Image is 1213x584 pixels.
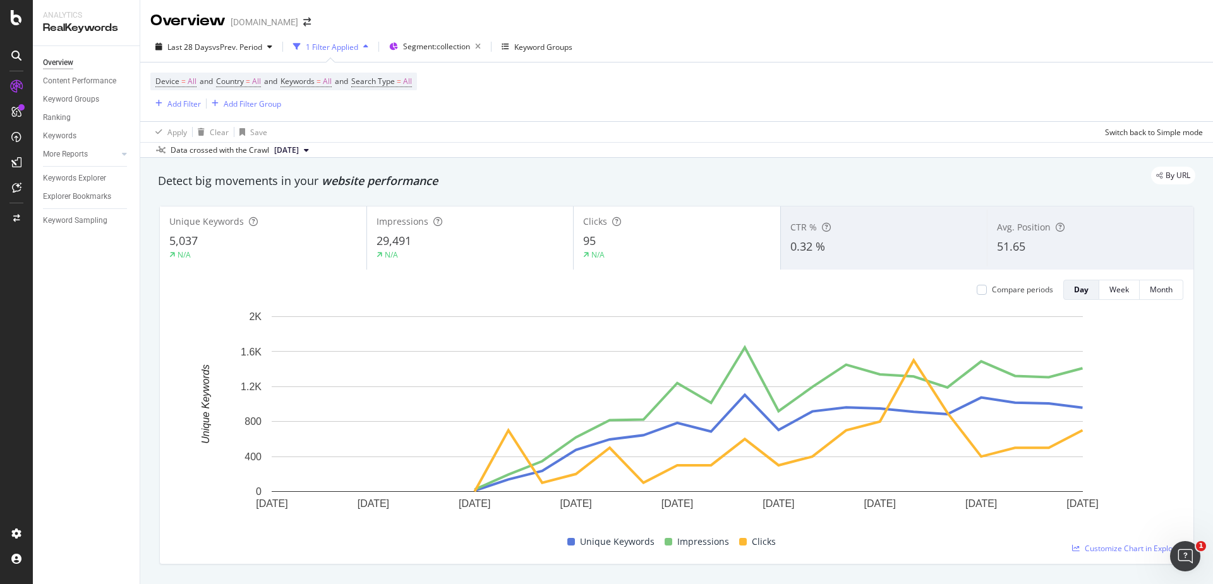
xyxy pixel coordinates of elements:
div: Week [1109,284,1129,295]
text: [DATE] [763,498,794,509]
a: Keywords Explorer [43,172,131,185]
span: Clicks [752,534,776,549]
span: CTR % [790,221,817,233]
div: N/A [591,249,605,260]
span: Impressions [677,534,729,549]
text: Unique Keywords [200,364,211,443]
div: Keywords [43,129,76,143]
div: More Reports [43,148,88,161]
span: Segment: collection [403,41,470,52]
div: Keyword Groups [514,42,572,52]
span: vs Prev. Period [212,42,262,52]
button: Switch back to Simple mode [1100,122,1203,142]
text: 2K [249,311,262,322]
div: Clear [210,127,229,138]
div: Keywords Explorer [43,172,106,185]
span: Unique Keywords [580,534,655,549]
div: N/A [385,249,398,260]
text: 1.2K [241,381,262,392]
text: 400 [244,451,262,462]
iframe: Intercom live chat [1170,541,1200,571]
div: Keyword Groups [43,93,99,106]
span: Unique Keywords [169,215,244,227]
div: Ranking [43,111,71,124]
text: [DATE] [256,498,287,509]
span: 5,037 [169,233,198,248]
span: All [188,73,196,90]
span: Clicks [583,215,607,227]
span: 29,491 [377,233,411,248]
div: Add Filter Group [224,98,281,109]
a: Keywords [43,129,131,143]
span: Search Type [351,76,395,86]
a: More Reports [43,148,118,161]
a: Keyword Groups [43,93,131,106]
span: Country [216,76,244,86]
span: Last 28 Days [167,42,212,52]
text: [DATE] [661,498,693,509]
button: Save [234,122,267,142]
text: 0 [256,486,262,497]
div: Overview [43,56,73,69]
div: Content Performance [43,74,116,88]
button: Apply [150,122,187,142]
text: [DATE] [459,498,490,509]
span: and [264,76,277,86]
button: Segment:collection [384,37,486,57]
span: 2025 Aug. 8th [274,145,299,156]
span: Customize Chart in Explorer [1085,543,1183,554]
div: Add Filter [167,98,201,109]
a: Content Performance [43,74,131,88]
button: Month [1140,280,1183,300]
div: Save [250,127,267,138]
svg: A chart. [170,310,1184,530]
text: [DATE] [965,498,997,509]
span: = [397,76,401,86]
div: 1 Filter Applied [306,42,358,52]
button: Keyword Groups [497,37,577,57]
span: and [200,76,213,86]
div: Data crossed with the Crawl [171,145,269,156]
span: All [252,73,261,90]
span: 51.65 [997,239,1025,254]
div: Overview [150,10,226,32]
div: N/A [178,249,191,260]
button: Week [1099,280,1140,300]
text: 800 [244,416,262,427]
button: Last 28 DaysvsPrev. Period [150,37,277,57]
button: Add Filter Group [207,96,281,111]
span: and [335,76,348,86]
a: Explorer Bookmarks [43,190,131,203]
text: [DATE] [358,498,389,509]
span: = [317,76,321,86]
span: Device [155,76,179,86]
div: RealKeywords [43,21,130,35]
span: 0.32 % [790,239,825,254]
div: Switch back to Simple mode [1105,127,1203,138]
a: Customize Chart in Explorer [1072,543,1183,554]
div: Month [1150,284,1173,295]
span: By URL [1166,172,1190,179]
div: Apply [167,127,187,138]
button: Clear [193,122,229,142]
div: Compare periods [992,284,1053,295]
span: All [403,73,412,90]
div: Analytics [43,10,130,21]
span: 1 [1196,541,1206,551]
button: Day [1063,280,1099,300]
button: [DATE] [269,143,314,158]
text: [DATE] [1066,498,1098,509]
button: 1 Filter Applied [288,37,373,57]
a: Overview [43,56,131,69]
span: 95 [583,233,596,248]
text: [DATE] [864,498,896,509]
span: Keywords [281,76,315,86]
span: Impressions [377,215,428,227]
div: legacy label [1151,167,1195,184]
span: All [323,73,332,90]
a: Ranking [43,111,131,124]
div: arrow-right-arrow-left [303,18,311,27]
span: = [181,76,186,86]
div: Explorer Bookmarks [43,190,111,203]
